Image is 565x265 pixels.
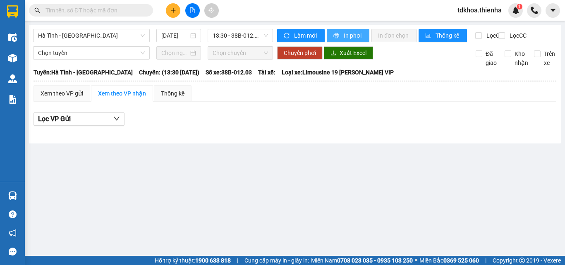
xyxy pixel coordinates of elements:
[282,68,394,77] span: Loại xe: Limousine 19 [PERSON_NAME] VIP
[511,49,531,67] span: Kho nhận
[541,49,558,67] span: Trên xe
[415,259,417,262] span: ⚪️
[41,89,83,98] div: Xem theo VP gửi
[531,7,538,14] img: phone-icon
[113,115,120,122] span: down
[45,6,143,15] input: Tìm tên, số ĐT hoặc mã đơn
[204,3,219,18] button: aim
[419,256,479,265] span: Miền Bắc
[546,3,560,18] button: caret-down
[451,5,508,15] span: tdkhoa.thienha
[7,5,18,18] img: logo-vxr
[34,7,40,13] span: search
[284,33,291,39] span: sync
[425,33,432,39] span: bar-chart
[161,48,189,57] input: Chọn ngày
[518,4,521,10] span: 1
[277,46,323,60] button: Chuyển phơi
[443,257,479,264] strong: 0369 525 060
[213,47,268,59] span: Chọn chuyến
[170,7,176,13] span: plus
[8,95,17,104] img: solution-icon
[258,68,275,77] span: Tài xế:
[139,68,199,77] span: Chuyến: (13:30 [DATE])
[8,54,17,62] img: warehouse-icon
[519,258,525,263] span: copyright
[38,47,145,59] span: Chọn tuyến
[237,256,238,265] span: |
[189,7,195,13] span: file-add
[161,31,189,40] input: 12/10/2025
[195,257,231,264] strong: 1900 633 818
[9,248,17,255] span: message
[213,29,268,42] span: 13:30 - 38B-012.03
[482,49,500,67] span: Đã giao
[206,68,252,77] span: Số xe: 38B-012.03
[38,114,71,124] span: Lọc VP Gửi
[38,29,145,42] span: Hà Tĩnh - Hà Nội
[98,89,146,98] div: Xem theo VP nhận
[8,74,17,83] img: warehouse-icon
[327,29,369,42] button: printerIn phơi
[161,89,184,98] div: Thống kê
[371,29,417,42] button: In đơn chọn
[166,3,180,18] button: plus
[8,191,17,200] img: warehouse-icon
[8,33,17,42] img: warehouse-icon
[155,256,231,265] span: Hỗ trợ kỹ thuật:
[294,31,318,40] span: Làm mới
[506,31,528,40] span: Lọc CC
[549,7,557,14] span: caret-down
[344,31,363,40] span: In phơi
[436,31,460,40] span: Thống kê
[277,29,325,42] button: syncLàm mới
[185,3,200,18] button: file-add
[311,256,413,265] span: Miền Nam
[34,69,133,76] b: Tuyến: Hà Tĩnh - [GEOGRAPHIC_DATA]
[517,4,522,10] sup: 1
[9,229,17,237] span: notification
[9,210,17,218] span: question-circle
[512,7,520,14] img: icon-new-feature
[208,7,214,13] span: aim
[483,31,505,40] span: Lọc CR
[485,256,486,265] span: |
[337,257,413,264] strong: 0708 023 035 - 0935 103 250
[244,256,309,265] span: Cung cấp máy in - giấy in:
[419,29,467,42] button: bar-chartThống kê
[34,112,124,126] button: Lọc VP Gửi
[333,33,340,39] span: printer
[324,46,373,60] button: downloadXuất Excel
